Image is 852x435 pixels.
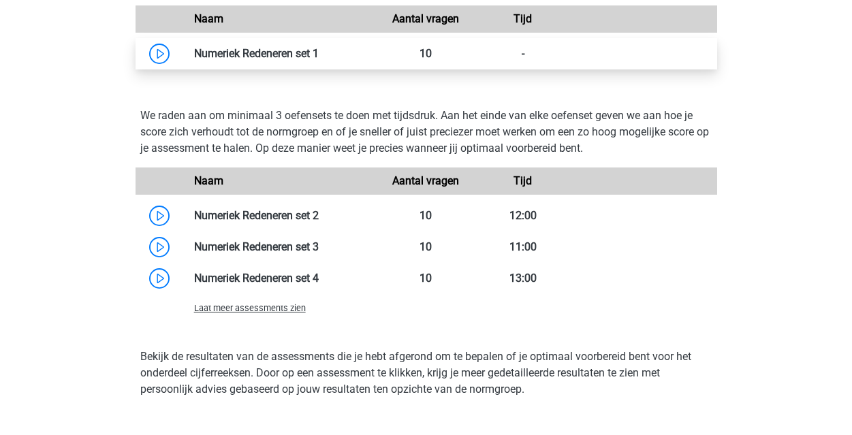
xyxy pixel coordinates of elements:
[140,108,712,157] p: We raden aan om minimaal 3 oefensets te doen met tijdsdruk. Aan het einde van elke oefenset geven...
[184,173,378,189] div: Naam
[184,46,378,62] div: Numeriek Redeneren set 1
[475,173,571,189] div: Tijd
[140,349,712,398] p: Bekijk de resultaten van de assessments die je hebt afgerond om te bepalen of je optimaal voorber...
[475,11,571,27] div: Tijd
[184,270,378,287] div: Numeriek Redeneren set 4
[184,239,378,255] div: Numeriek Redeneren set 3
[184,11,378,27] div: Naam
[377,173,474,189] div: Aantal vragen
[377,11,474,27] div: Aantal vragen
[194,303,306,313] span: Laat meer assessments zien
[184,208,378,224] div: Numeriek Redeneren set 2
